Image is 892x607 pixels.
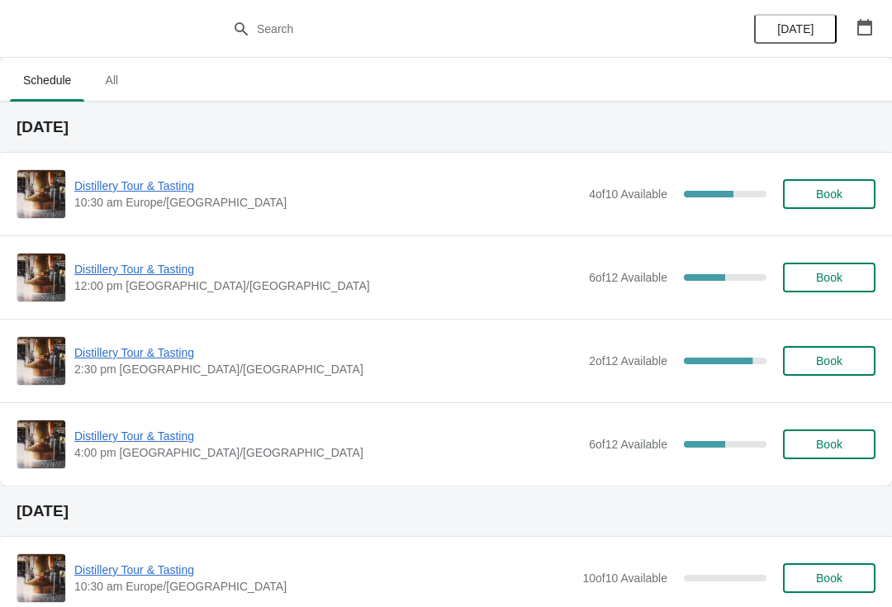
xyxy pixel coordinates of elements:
span: Schedule [10,65,84,95]
img: Distillery Tour & Tasting | | 10:30 am Europe/London [17,554,65,602]
button: Book [783,346,875,376]
span: 6 of 12 Available [589,271,667,284]
span: Book [816,571,842,585]
span: Distillery Tour & Tasting [74,344,581,361]
span: All [91,65,132,95]
span: Book [816,438,842,451]
button: Book [783,179,875,209]
img: Distillery Tour & Tasting | | 10:30 am Europe/London [17,170,65,218]
img: Distillery Tour & Tasting | | 2:30 pm Europe/London [17,337,65,385]
span: 6 of 12 Available [589,438,667,451]
span: Distillery Tour & Tasting [74,428,581,444]
span: [DATE] [777,22,814,36]
span: Book [816,187,842,201]
button: [DATE] [754,14,837,44]
span: 2:30 pm [GEOGRAPHIC_DATA]/[GEOGRAPHIC_DATA] [74,361,581,377]
h2: [DATE] [17,503,875,519]
button: Book [783,263,875,292]
span: 4 of 10 Available [589,187,667,201]
span: Distillery Tour & Tasting [74,261,581,277]
img: Distillery Tour & Tasting | | 4:00 pm Europe/London [17,420,65,468]
span: 4:00 pm [GEOGRAPHIC_DATA]/[GEOGRAPHIC_DATA] [74,444,581,461]
span: 10:30 am Europe/[GEOGRAPHIC_DATA] [74,578,574,595]
span: Distillery Tour & Tasting [74,562,574,578]
span: Distillery Tour & Tasting [74,178,581,194]
h2: [DATE] [17,119,875,135]
span: 12:00 pm [GEOGRAPHIC_DATA]/[GEOGRAPHIC_DATA] [74,277,581,294]
input: Search [256,14,669,44]
button: Book [783,563,875,593]
span: Book [816,354,842,368]
span: 2 of 12 Available [589,354,667,368]
span: 10 of 10 Available [582,571,667,585]
span: 10:30 am Europe/[GEOGRAPHIC_DATA] [74,194,581,211]
span: Book [816,271,842,284]
img: Distillery Tour & Tasting | | 12:00 pm Europe/London [17,254,65,301]
button: Book [783,429,875,459]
